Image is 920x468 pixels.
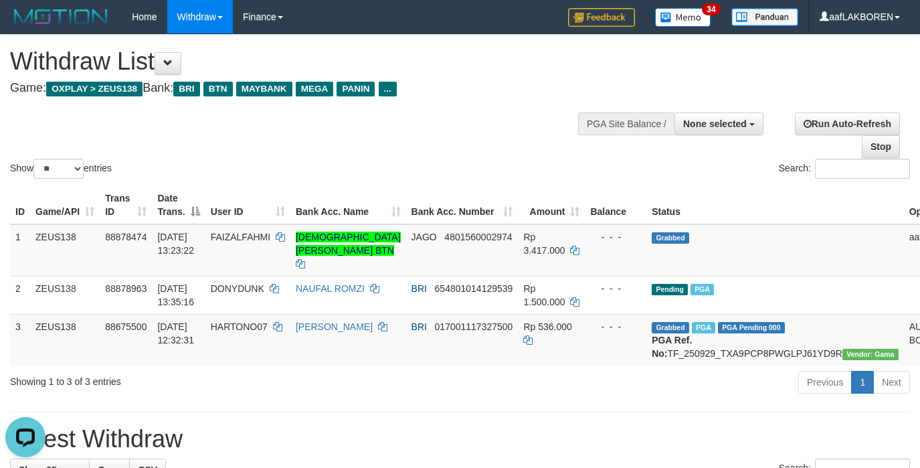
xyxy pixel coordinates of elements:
span: Marked by aafanarl [691,284,714,295]
span: Rp 3.417.000 [523,232,565,256]
span: BRI [411,321,427,332]
th: Bank Acc. Name: activate to sort column ascending [290,186,406,224]
label: Show entries [10,159,112,179]
th: Balance [585,186,646,224]
span: FAIZALFAHMI [211,232,270,242]
span: Rp 536.000 [523,321,571,332]
label: Search: [779,159,910,179]
span: [DATE] 12:32:31 [157,321,194,345]
span: 88675500 [105,321,147,332]
span: Grabbed [652,322,689,333]
span: Copy 4801560002974 to clipboard [444,232,512,242]
span: [DATE] 13:23:22 [157,232,194,256]
td: 2 [10,276,30,314]
span: JAGO [411,232,437,242]
span: Copy 654801014129539 to clipboard [435,283,513,294]
input: Search: [815,159,910,179]
span: BRI [411,283,427,294]
a: NAUFAL ROMZI [296,283,365,294]
button: None selected [674,112,763,135]
a: 1 [851,371,874,394]
img: panduan.png [731,8,798,26]
span: Marked by aaftrukkakada [692,322,715,333]
span: Grabbed [652,232,689,244]
th: Amount: activate to sort column ascending [518,186,585,224]
span: 88878963 [105,283,147,294]
td: ZEUS138 [30,314,100,366]
button: Open LiveChat chat widget [5,5,45,46]
div: - - - [590,320,641,333]
a: Run Auto-Refresh [795,112,900,135]
div: PGA Site Balance / [578,112,674,135]
span: Rp 1.500.000 [523,283,565,307]
th: Date Trans.: activate to sort column descending [152,186,205,224]
span: [DATE] 13:35:16 [157,283,194,307]
th: Game/API: activate to sort column ascending [30,186,100,224]
td: ZEUS138 [30,224,100,277]
th: ID [10,186,30,224]
div: - - - [590,230,641,244]
a: [PERSON_NAME] [296,321,373,332]
th: Trans ID: activate to sort column ascending [100,186,152,224]
span: BRI [173,82,199,96]
a: Next [873,371,910,394]
span: PGA Pending [718,322,785,333]
span: MEGA [296,82,334,96]
h1: Latest Withdraw [10,426,910,453]
th: Status [646,186,904,224]
span: OXPLAY > ZEUS138 [46,82,143,96]
div: - - - [590,282,641,295]
span: BTN [203,82,233,96]
td: 3 [10,314,30,366]
a: Stop [862,135,900,158]
h1: Withdraw List [10,48,600,75]
img: MOTION_logo.png [10,7,112,27]
span: Copy 017001117327500 to clipboard [435,321,513,332]
span: PANIN [337,82,375,96]
span: 34 [702,3,720,15]
td: ZEUS138 [30,276,100,314]
h4: Game: Bank: [10,82,600,95]
th: User ID: activate to sort column ascending [205,186,290,224]
img: Button%20Memo.svg [655,8,711,27]
span: Pending [652,284,688,295]
td: 1 [10,224,30,277]
select: Showentries [33,159,84,179]
span: 88878474 [105,232,147,242]
span: None selected [683,119,747,129]
td: TF_250929_TXA9PCP8PWGLPJ61YD9R [646,314,904,366]
img: Feedback.jpg [568,8,635,27]
a: Previous [798,371,852,394]
th: Bank Acc. Number: activate to sort column ascending [406,186,519,224]
span: DONYDUNK [211,283,264,294]
span: ... [379,82,397,96]
b: PGA Ref. No: [652,335,692,359]
div: Showing 1 to 3 of 3 entries [10,370,373,388]
span: MAYBANK [236,82,292,96]
a: [DEMOGRAPHIC_DATA][PERSON_NAME] BTN [296,232,401,256]
span: Vendor URL: https://trx31.1velocity.biz [842,349,899,360]
span: HARTONO07 [211,321,268,332]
